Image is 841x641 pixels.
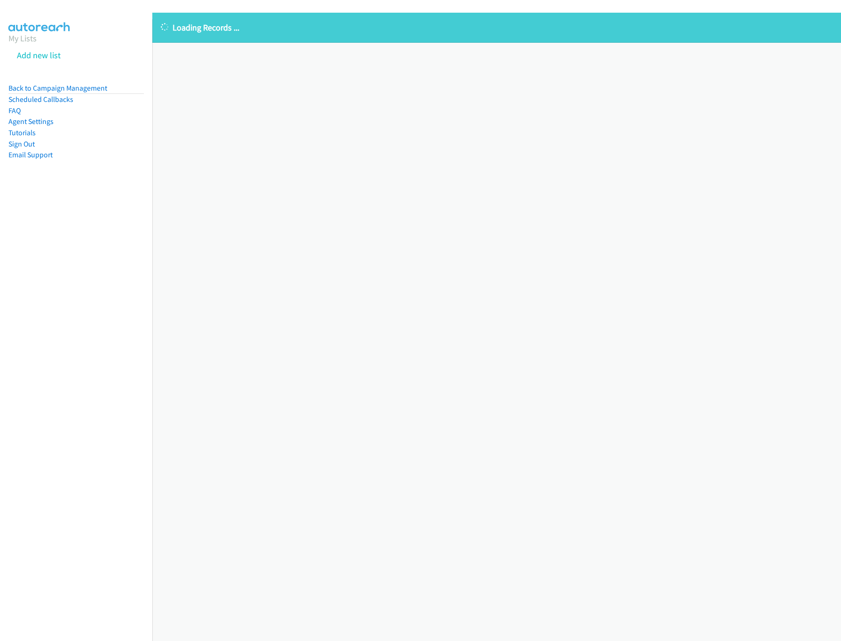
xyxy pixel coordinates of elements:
a: Agent Settings [8,117,54,126]
a: Scheduled Callbacks [8,95,73,104]
p: Loading Records ... [161,21,833,34]
a: My Lists [8,33,37,44]
a: FAQ [8,106,21,115]
a: Back to Campaign Management [8,84,107,93]
a: Tutorials [8,128,36,137]
a: Email Support [8,150,53,159]
a: Add new list [17,50,61,61]
a: Sign Out [8,139,35,148]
